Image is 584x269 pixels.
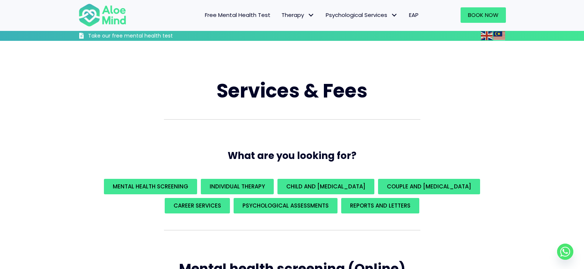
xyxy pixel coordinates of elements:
[136,7,424,23] nav: Menu
[234,198,338,213] a: Psychological assessments
[320,7,403,23] a: Psychological ServicesPsychological Services: submenu
[277,179,374,194] a: Child and [MEDICAL_DATA]
[276,7,320,23] a: TherapyTherapy: submenu
[217,77,367,104] span: Services & Fees
[78,3,126,27] img: Aloe mind Logo
[481,31,493,40] a: English
[557,244,573,260] a: Whatsapp
[389,10,400,21] span: Psychological Services: submenu
[242,202,329,209] span: Psychological assessments
[326,11,398,19] span: Psychological Services
[113,183,188,190] span: Mental Health Screening
[165,198,230,213] a: Career Services
[174,202,221,209] span: Career Services
[493,31,506,40] a: Malay
[201,179,274,194] a: Individual Therapy
[104,179,197,194] a: Mental Health Screening
[481,31,493,40] img: en
[78,32,212,41] a: Take our free mental health test
[228,149,356,162] span: What are you looking for?
[350,202,410,209] span: REPORTS AND LETTERS
[468,11,499,19] span: Book Now
[341,198,419,213] a: REPORTS AND LETTERS
[205,11,270,19] span: Free Mental Health Test
[378,179,480,194] a: Couple and [MEDICAL_DATA]
[286,183,366,190] span: Child and [MEDICAL_DATA]
[199,7,276,23] a: Free Mental Health Test
[306,10,317,21] span: Therapy: submenu
[493,31,505,40] img: ms
[88,32,212,40] h3: Take our free mental health test
[281,11,315,19] span: Therapy
[210,183,265,190] span: Individual Therapy
[461,7,506,23] a: Book Now
[78,177,506,215] div: What are you looking for?
[403,7,424,23] a: EAP
[409,11,419,19] span: EAP
[387,183,471,190] span: Couple and [MEDICAL_DATA]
